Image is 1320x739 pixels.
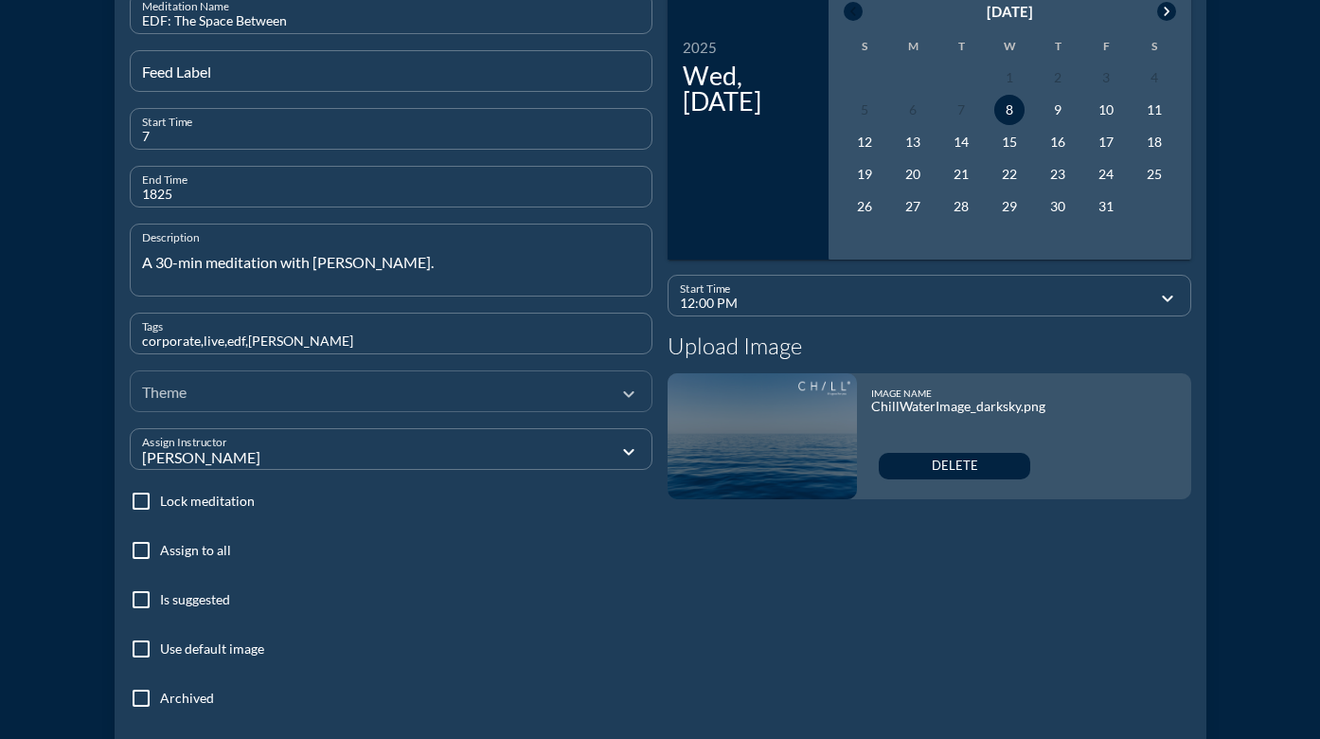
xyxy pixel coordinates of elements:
input: Start Time [142,125,641,149]
button: 26 [849,191,880,222]
button: 14 [946,127,976,157]
button: 30 [1043,191,1073,222]
label: Lock meditation [160,492,255,511]
i: chevron_right [1157,2,1176,21]
button: 15 [994,127,1025,157]
label: Assign to all [160,541,231,560]
i: expand_more [617,441,640,463]
button: 17 [1091,127,1121,157]
button: 23 [1043,159,1073,189]
button: 18 [1139,127,1169,157]
button: 12 [849,127,880,157]
button: 21 [946,159,976,189]
button: 31 [1091,191,1121,222]
button: 19 [849,159,880,189]
label: Is suggested [160,590,230,609]
th: S [842,32,888,61]
input: Meditation Name [142,9,641,33]
div: 2025 [683,41,813,55]
h4: Upload Image [668,333,1191,360]
button: 20 [898,159,928,189]
input: Feed Label [142,67,641,91]
button: delete [879,453,1030,479]
th: M [890,32,936,61]
button: 16 [1043,127,1073,157]
div: Wed, [DATE] [683,63,813,114]
input: Start Time [680,292,1152,315]
span: delete [932,459,978,474]
i: expand_more [617,383,640,406]
input: Tags [142,330,641,353]
button: 10 [1091,95,1121,125]
button: 25 [1139,159,1169,189]
th: W [987,32,1033,61]
button: 24 [1091,159,1121,189]
button: 11 [1139,95,1169,125]
th: T [1035,32,1081,61]
i: expand_more [1156,287,1179,310]
div: ChillWaterImage_darksky.png [871,399,1045,415]
img: 1759534912711_ChillWaterImage_darksky.png [668,373,857,499]
button: 8 [994,95,1025,125]
button: 13 [898,127,928,157]
button: 22 [994,159,1025,189]
th: S [1132,32,1178,61]
button: 9 [1043,95,1073,125]
button: 27 [898,191,928,222]
label: Archived [160,689,214,708]
div: Image name [871,388,1045,399]
th: T [938,32,985,61]
textarea: Description [142,247,652,296]
th: F [1083,32,1130,61]
button: 28 [946,191,976,222]
label: Use default image [160,640,264,658]
button: 29 [994,191,1025,222]
input: End Time [142,183,641,207]
div: [PERSON_NAME] [142,449,520,466]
